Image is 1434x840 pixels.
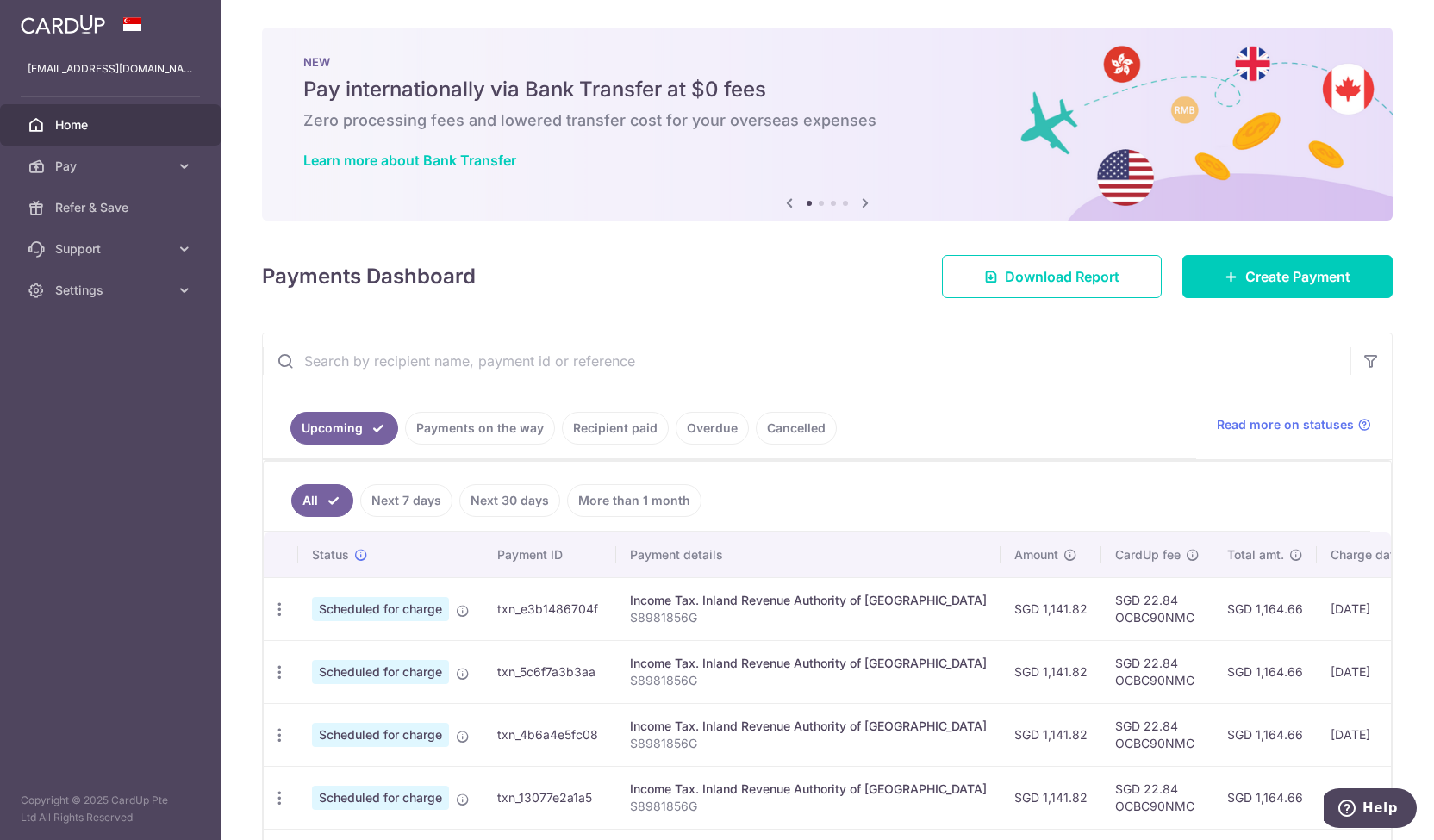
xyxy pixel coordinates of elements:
[312,786,449,810] span: Scheduled for charge
[1317,577,1434,640] td: [DATE]
[303,110,1351,131] h6: Zero processing fees and lowered transfer cost for your overseas expenses
[1227,546,1284,563] span: Total amt.
[262,261,476,292] h4: Payments Dashboard
[1217,416,1354,433] span: Read more on statuses
[1213,577,1317,640] td: SGD 1,164.66
[55,240,169,258] span: Support
[290,412,398,445] a: Upcoming
[942,255,1162,298] a: Download Report
[630,592,987,609] div: Income Tax. Inland Revenue Authority of [GEOGRAPHIC_DATA]
[1101,577,1213,640] td: SGD 22.84 OCBC90NMC
[1005,266,1119,287] span: Download Report
[630,718,987,735] div: Income Tax. Inland Revenue Authority of [GEOGRAPHIC_DATA]
[630,798,987,815] p: S8981856G
[483,640,616,703] td: txn_5c6f7a3b3aa
[630,735,987,752] p: S8981856G
[1213,766,1317,829] td: SGD 1,164.66
[630,781,987,798] div: Income Tax. Inland Revenue Authority of [GEOGRAPHIC_DATA]
[312,660,449,684] span: Scheduled for charge
[1001,577,1101,640] td: SGD 1,141.82
[483,766,616,829] td: txn_13077e2a1a5
[483,703,616,766] td: txn_4b6a4e5fc08
[55,199,169,216] span: Refer & Save
[55,158,169,175] span: Pay
[630,672,987,689] p: S8981856G
[1115,546,1181,563] span: CardUp fee
[1101,766,1213,829] td: SGD 22.84 OCBC90NMC
[263,333,1350,389] input: Search by recipient name, payment id or reference
[55,116,169,134] span: Home
[459,484,560,517] a: Next 30 days
[1001,766,1101,829] td: SGD 1,141.82
[1001,703,1101,766] td: SGD 1,141.82
[1101,640,1213,703] td: SGD 22.84 OCBC90NMC
[303,152,516,169] a: Learn more about Bank Transfer
[1331,546,1401,563] span: Charge date
[630,609,987,626] p: S8981856G
[1324,788,1417,831] iframe: Opens a widget where you can find more information
[1317,766,1434,829] td: [DATE]
[21,14,105,34] img: CardUp
[312,723,449,747] span: Scheduled for charge
[1217,416,1371,433] a: Read more on statuses
[567,484,701,517] a: More than 1 month
[1213,703,1317,766] td: SGD 1,164.66
[303,76,1351,103] h5: Pay internationally via Bank Transfer at $0 fees
[756,412,837,445] a: Cancelled
[1213,640,1317,703] td: SGD 1,164.66
[291,484,353,517] a: All
[262,28,1393,221] img: Bank transfer banner
[676,412,749,445] a: Overdue
[360,484,452,517] a: Next 7 days
[1182,255,1393,298] a: Create Payment
[55,282,169,299] span: Settings
[1245,266,1350,287] span: Create Payment
[616,532,1001,577] th: Payment details
[312,597,449,621] span: Scheduled for charge
[1317,703,1434,766] td: [DATE]
[1101,703,1213,766] td: SGD 22.84 OCBC90NMC
[483,532,616,577] th: Payment ID
[630,655,987,672] div: Income Tax. Inland Revenue Authority of [GEOGRAPHIC_DATA]
[405,412,555,445] a: Payments on the way
[483,577,616,640] td: txn_e3b1486704f
[303,55,1351,69] p: NEW
[1001,640,1101,703] td: SGD 1,141.82
[562,412,669,445] a: Recipient paid
[1014,546,1058,563] span: Amount
[1317,640,1434,703] td: [DATE]
[312,546,349,563] span: Status
[28,60,193,78] p: [EMAIL_ADDRESS][DOMAIN_NAME]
